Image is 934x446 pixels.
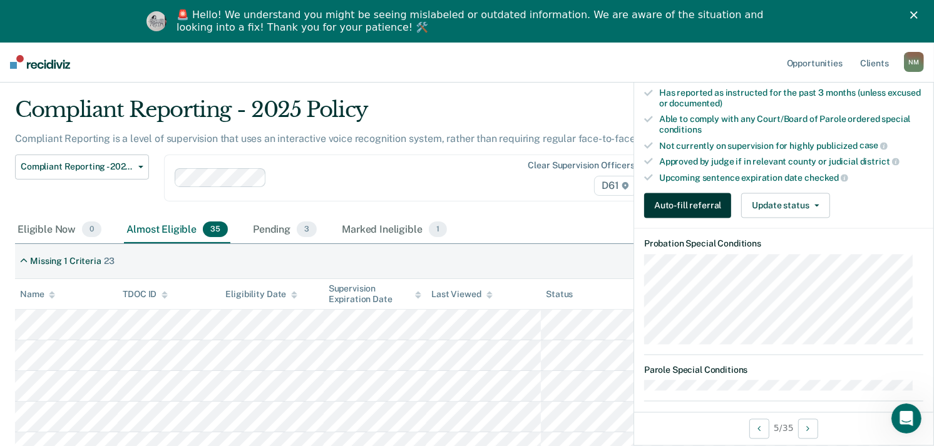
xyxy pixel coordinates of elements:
[659,140,923,151] div: Not currently on supervision for highly publicized
[20,289,55,300] div: Name
[644,193,736,218] a: Auto-fill referral
[659,172,923,183] div: Upcoming sentence expiration date
[177,9,767,34] div: 🚨 Hello! We understand you might be seeing mislabeled or outdated information. We are aware of th...
[644,193,731,218] button: Auto-fill referral
[21,161,133,172] span: Compliant Reporting - 2025 Policy
[528,160,635,171] div: Clear supervision officers
[804,173,848,183] span: checked
[904,52,924,72] div: N M
[104,256,115,266] div: 23
[891,403,921,433] iframe: Intercom live chat
[784,42,845,82] a: Opportunities
[634,412,933,445] div: 5 / 35
[858,42,891,82] a: Clients
[431,289,492,300] div: Last Viewed
[82,221,101,238] span: 0
[860,141,888,151] span: case
[860,156,900,166] span: district
[250,216,319,244] div: Pending
[798,418,818,438] button: Next Opportunity
[10,55,70,69] img: Recidiviz
[226,289,298,300] div: Eligibility Date
[546,289,573,300] div: Status
[659,114,923,135] div: Able to comply with any Court/Board of Parole ordered special
[297,221,317,238] span: 3
[15,97,716,133] div: Compliant Reporting - 2025 Policy
[594,176,637,196] span: D61
[146,11,167,31] img: Profile image for Kim
[659,88,923,109] div: Has reported as instructed for the past 3 months (unless excused or
[429,221,447,238] span: 1
[339,216,449,244] div: Marked Ineligible
[329,283,421,305] div: Supervision Expiration Date
[644,239,923,250] dt: Probation Special Conditions
[15,133,680,144] p: Compliant Reporting is a level of supervision that uses an interactive voice recognition system, ...
[670,99,722,109] span: documented)
[123,289,168,300] div: TDOC ID
[30,256,101,266] div: Missing 1 Criteria
[910,11,923,19] div: Close
[15,216,104,244] div: Eligible Now
[659,156,923,168] div: Approved by judge if in relevant county or judicial
[659,124,702,134] span: conditions
[644,365,923,375] dt: Parole Special Conditions
[203,221,228,238] span: 35
[741,193,829,218] button: Update status
[749,418,769,438] button: Previous Opportunity
[124,216,230,244] div: Almost Eligible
